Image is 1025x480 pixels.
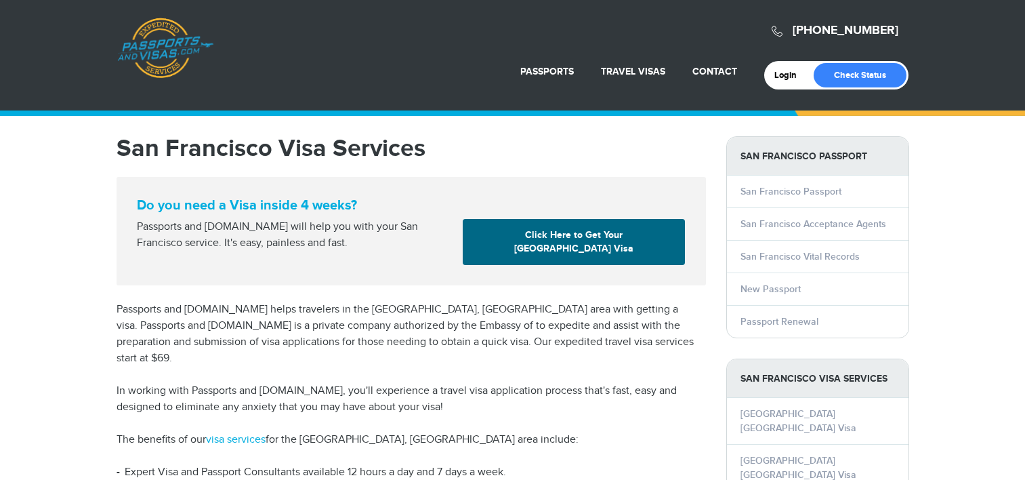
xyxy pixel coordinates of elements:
a: Login [774,70,806,81]
p: The benefits of our for the [GEOGRAPHIC_DATA], [GEOGRAPHIC_DATA] area include: [117,432,706,448]
a: New Passport [740,283,801,295]
a: Passports [520,66,574,77]
a: Contact [692,66,737,77]
a: Travel Visas [601,66,665,77]
a: Check Status [814,63,906,87]
h1: San Francisco Visa Services [117,136,706,161]
a: Passports & [DOMAIN_NAME] [117,18,213,79]
a: [GEOGRAPHIC_DATA] [GEOGRAPHIC_DATA] Visa [740,408,856,434]
strong: San Francisco Passport [727,137,908,176]
a: Passport Renewal [740,316,818,327]
a: San Francisco Passport [740,186,841,197]
a: visa services [206,433,266,446]
div: Passports and [DOMAIN_NAME] will help you with your San Francisco service. It's easy, painless an... [131,219,458,252]
a: Click Here to Get Your [GEOGRAPHIC_DATA] Visa [463,219,685,265]
strong: Do you need a Visa inside 4 weeks? [137,197,686,214]
a: [PHONE_NUMBER] [793,23,898,38]
a: San Francisco Acceptance Agents [740,218,886,230]
p: In working with Passports and [DOMAIN_NAME], you'll experience a travel visa application process ... [117,383,706,416]
strong: San Francisco Visa Services [727,359,908,398]
p: Passports and [DOMAIN_NAME] helps travelers in the [GEOGRAPHIC_DATA], [GEOGRAPHIC_DATA] area with... [117,302,706,367]
a: San Francisco Vital Records [740,251,860,262]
